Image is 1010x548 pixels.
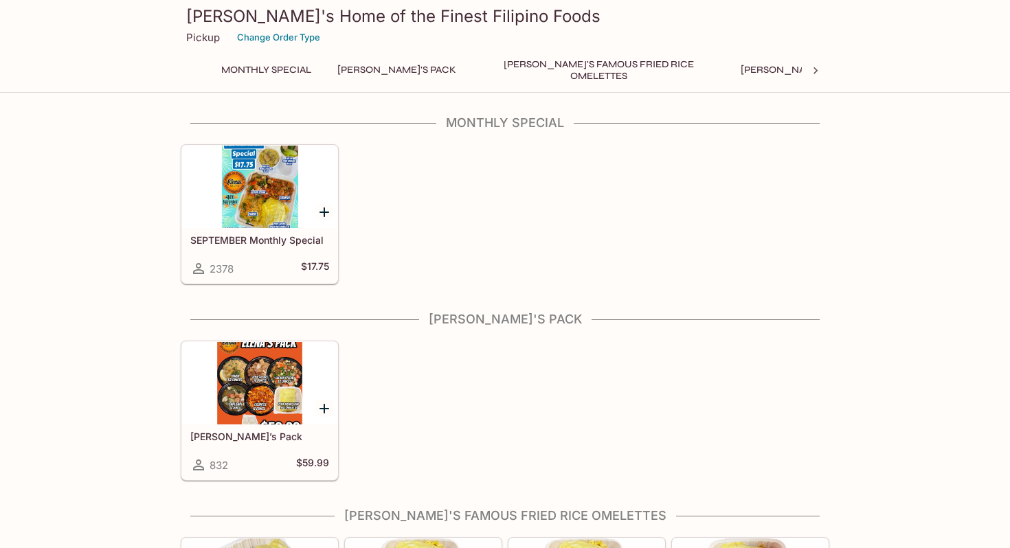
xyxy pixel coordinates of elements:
button: Add Elena’s Pack [315,400,333,417]
h4: [PERSON_NAME]'s Famous Fried Rice Omelettes [181,508,829,523]
button: Change Order Type [231,27,326,48]
button: [PERSON_NAME]'s Mixed Plates [733,60,908,80]
h4: Monthly Special [181,115,829,130]
button: [PERSON_NAME]'s Famous Fried Rice Omelettes [475,60,722,80]
h5: SEPTEMBER Monthly Special [190,234,329,246]
h5: $59.99 [296,457,329,473]
a: SEPTEMBER Monthly Special2378$17.75 [181,145,338,284]
h4: [PERSON_NAME]'s Pack [181,312,829,327]
a: [PERSON_NAME]’s Pack832$59.99 [181,341,338,480]
h5: [PERSON_NAME]’s Pack [190,431,329,442]
div: Elena’s Pack [182,342,337,424]
p: Pickup [186,31,220,44]
span: 2378 [210,262,234,275]
h5: $17.75 [301,260,329,277]
div: SEPTEMBER Monthly Special [182,146,337,228]
button: [PERSON_NAME]'s Pack [330,60,464,80]
h3: [PERSON_NAME]'s Home of the Finest Filipino Foods [186,5,824,27]
span: 832 [210,459,228,472]
button: Monthly Special [214,60,319,80]
button: Add SEPTEMBER Monthly Special [315,203,333,220]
